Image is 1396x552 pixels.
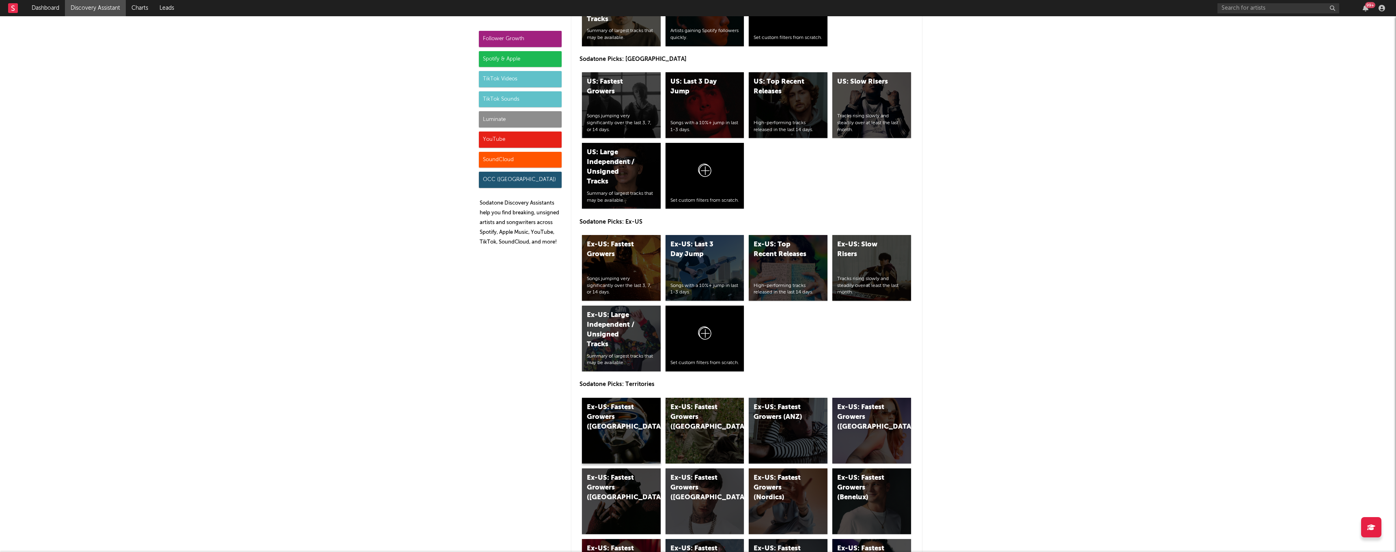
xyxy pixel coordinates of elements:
[587,28,656,41] div: Summary of largest tracks that may be available.
[479,71,562,87] div: TikTok Videos
[582,468,661,534] a: Ex-US: Fastest Growers ([GEOGRAPHIC_DATA])
[837,77,892,87] div: US: Slow Risers
[670,360,739,367] div: Set custom filters from scratch.
[582,306,661,371] a: Ex-US: Large Independent / Unsigned TracksSummary of largest tracks that may be available.
[749,468,827,534] a: Ex-US: Fastest Growers (Nordics)
[582,143,661,209] a: US: Large Independent / Unsigned TracksSummary of largest tracks that may be available.
[670,120,739,134] div: Songs with a 10%+ jump in last 1-3 days.
[479,31,562,47] div: Follower Growth
[479,152,562,168] div: SoundCloud
[587,148,642,187] div: US: Large Independent / Unsigned Tracks
[580,379,914,389] p: Sodatone Picks: Territories
[670,197,739,204] div: Set custom filters from scratch.
[587,310,642,349] div: Ex-US: Large Independent / Unsigned Tracks
[580,217,914,227] p: Sodatone Picks: Ex-US
[832,235,911,301] a: Ex-US: Slow RisersTracks rising slowly and steadily over at least the last month.
[666,306,744,371] a: Set custom filters from scratch.
[749,235,827,301] a: Ex-US: Top Recent ReleasesHigh-performing tracks released in the last 14 days.
[837,113,906,133] div: Tracks rising slowly and steadily over at least the last month.
[832,468,911,534] a: Ex-US: Fastest Growers (Benelux)
[1217,3,1339,13] input: Search for artists
[749,398,827,464] a: Ex-US: Fastest Growers (ANZ)
[587,353,656,367] div: Summary of largest tracks that may be available.
[666,398,744,464] a: Ex-US: Fastest Growers ([GEOGRAPHIC_DATA])
[754,77,809,97] div: US: Top Recent Releases
[479,172,562,188] div: OCC ([GEOGRAPHIC_DATA])
[837,473,892,502] div: Ex-US: Fastest Growers (Benelux)
[587,190,656,204] div: Summary of largest tracks that may be available.
[670,240,726,259] div: Ex-US: Last 3 Day Jump
[582,398,661,464] a: Ex-US: Fastest Growers ([GEOGRAPHIC_DATA])
[582,235,661,301] a: Ex-US: Fastest GrowersSongs jumping very significantly over the last 3, 7, or 14 days.
[479,132,562,148] div: YouTube
[666,235,744,301] a: Ex-US: Last 3 Day JumpSongs with a 10%+ jump in last 1-3 days.
[670,282,739,296] div: Songs with a 10%+ jump in last 1-3 days.
[666,72,744,138] a: US: Last 3 Day JumpSongs with a 10%+ jump in last 1-3 days.
[666,143,744,209] a: Set custom filters from scratch.
[837,240,892,259] div: Ex-US: Slow Risers
[1365,2,1375,8] div: 99 +
[479,111,562,127] div: Luminate
[754,120,823,134] div: High-performing tracks released in the last 14 days.
[587,473,642,502] div: Ex-US: Fastest Growers ([GEOGRAPHIC_DATA])
[480,198,562,247] p: Sodatone Discovery Assistants help you find breaking, unsigned artists and songwriters across Spo...
[666,468,744,534] a: Ex-US: Fastest Growers ([GEOGRAPHIC_DATA])
[479,91,562,108] div: TikTok Sounds
[754,240,809,259] div: Ex-US: Top Recent Releases
[587,77,642,97] div: US: Fastest Growers
[837,276,906,296] div: Tracks rising slowly and steadily over at least the last month.
[670,77,726,97] div: US: Last 3 Day Jump
[670,473,726,502] div: Ex-US: Fastest Growers ([GEOGRAPHIC_DATA])
[749,72,827,138] a: US: Top Recent ReleasesHigh-performing tracks released in the last 14 days.
[832,72,911,138] a: US: Slow RisersTracks rising slowly and steadily over at least the last month.
[832,398,911,464] a: Ex-US: Fastest Growers ([GEOGRAPHIC_DATA])
[580,54,914,64] p: Sodatone Picks: [GEOGRAPHIC_DATA]
[582,72,661,138] a: US: Fastest GrowersSongs jumping very significantly over the last 3, 7, or 14 days.
[1363,5,1368,11] button: 99+
[837,403,892,432] div: Ex-US: Fastest Growers ([GEOGRAPHIC_DATA])
[670,403,726,432] div: Ex-US: Fastest Growers ([GEOGRAPHIC_DATA])
[754,403,809,422] div: Ex-US: Fastest Growers (ANZ)
[754,282,823,296] div: High-performing tracks released in the last 14 days.
[587,276,656,296] div: Songs jumping very significantly over the last 3, 7, or 14 days.
[754,34,823,41] div: Set custom filters from scratch.
[587,113,656,133] div: Songs jumping very significantly over the last 3, 7, or 14 days.
[754,473,809,502] div: Ex-US: Fastest Growers (Nordics)
[670,28,739,41] div: Artists gaining Spotify followers quickly.
[587,240,642,259] div: Ex-US: Fastest Growers
[587,403,642,432] div: Ex-US: Fastest Growers ([GEOGRAPHIC_DATA])
[479,51,562,67] div: Spotify & Apple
